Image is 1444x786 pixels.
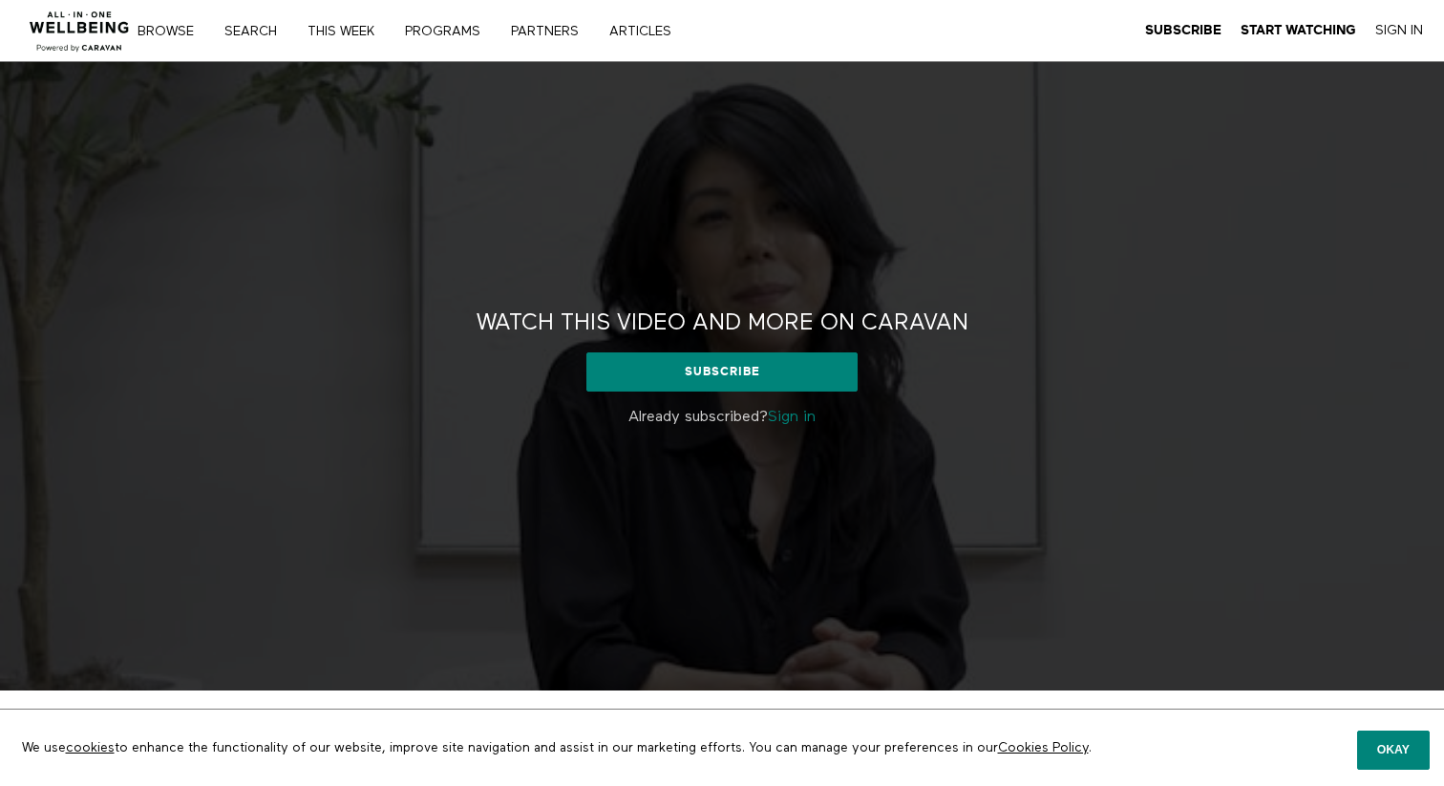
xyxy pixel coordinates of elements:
[768,410,816,425] a: Sign in
[151,21,711,40] nav: Primary
[66,741,115,754] a: cookies
[477,308,968,338] h2: Watch this video and more on CARAVAN
[586,352,857,391] a: Subscribe
[1145,22,1221,39] a: Subscribe
[1375,22,1423,39] a: Sign In
[218,25,297,38] a: Search
[603,25,691,38] a: ARTICLES
[440,406,1004,429] p: Already subscribed?
[1241,22,1356,39] a: Start Watching
[131,25,214,38] a: Browse
[504,25,599,38] a: PARTNERS
[1145,23,1221,37] strong: Subscribe
[398,25,500,38] a: PROGRAMS
[301,25,394,38] a: THIS WEEK
[1357,731,1430,769] button: Okay
[998,741,1089,754] a: Cookies Policy
[8,724,1135,772] p: We use to enhance the functionality of our website, improve site navigation and assist in our mar...
[1241,23,1356,37] strong: Start Watching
